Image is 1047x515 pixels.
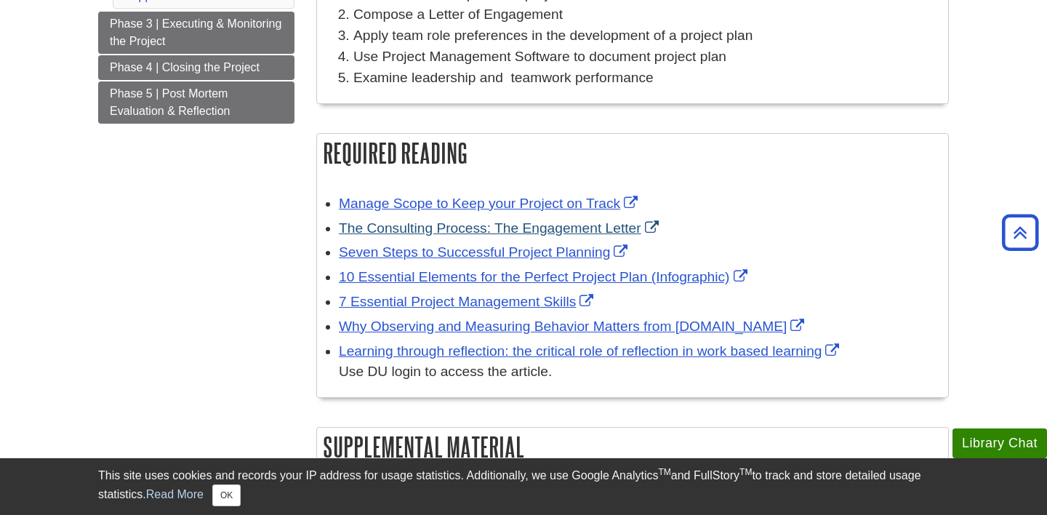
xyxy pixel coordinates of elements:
button: Library Chat [952,428,1047,458]
a: Link opens in new window [339,319,808,334]
span: Phase 4 | Closing the Project [110,61,260,73]
li: Use Project Management Software to document project plan [353,47,941,68]
h2: Supplemental Material [317,428,948,466]
a: Back to Top [997,223,1043,242]
li: Compose a Letter of Engagement [353,4,941,25]
h2: Required Reading [317,134,948,172]
a: Link opens in new window [339,196,641,211]
a: Phase 5 | Post Mortem Evaluation & Reflection [98,81,294,124]
a: Link opens in new window [339,244,631,260]
sup: TM [739,467,752,477]
sup: TM [658,467,670,477]
a: Link opens in new window [339,294,597,309]
span: Phase 3 | Executing & Monitoring the Project [110,17,281,47]
li: Apply team role preferences in the development of a project plan [353,25,941,47]
div: Use DU login to access the article. [339,362,941,383]
a: Phase 3 | Executing & Monitoring the Project [98,12,294,54]
a: Phase 4 | Closing the Project [98,55,294,80]
div: This site uses cookies and records your IP address for usage statistics. Additionally, we use Goo... [98,467,949,506]
li: Examine leadership and teamwork performance [353,68,941,89]
a: Link opens in new window [339,269,751,284]
span: Phase 5 | Post Mortem Evaluation & Reflection [110,87,230,117]
a: Read More [146,488,204,500]
a: Link opens in new window [339,220,662,236]
button: Close [212,484,241,506]
a: Link opens in new window [339,343,843,359]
